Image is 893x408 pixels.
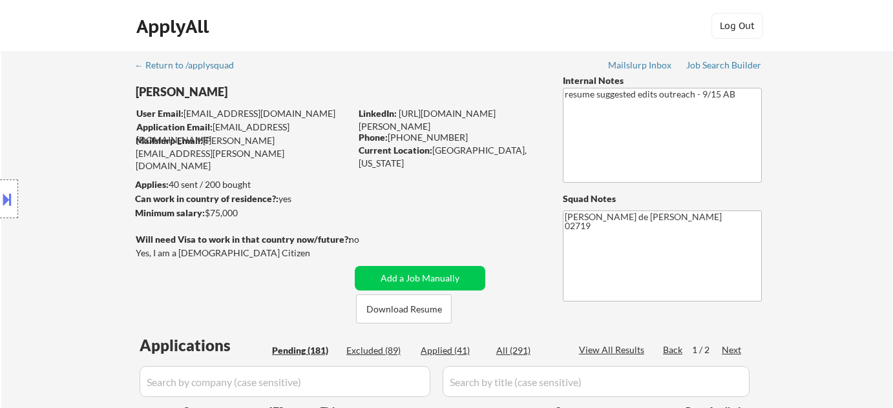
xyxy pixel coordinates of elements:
[359,145,432,156] strong: Current Location:
[608,60,673,73] a: Mailslurp Inbox
[349,233,386,246] div: no
[136,234,351,245] strong: Will need Visa to work in that country now/future?:
[355,266,485,291] button: Add a Job Manually
[136,15,213,37] div: ApplyAll
[136,247,354,260] div: Yes, I am a [DEMOGRAPHIC_DATA] Citizen
[134,60,246,73] a: ← Return to /applysquad
[356,294,452,323] button: Download Resume
[722,343,742,356] div: Next
[136,84,401,100] div: [PERSON_NAME]
[563,74,762,87] div: Internal Notes
[135,207,350,219] div: $75,000
[136,134,350,172] div: [PERSON_NAME][EMAIL_ADDRESS][PERSON_NAME][DOMAIN_NAME]
[136,107,350,120] div: [EMAIL_ADDRESS][DOMAIN_NAME]
[686,61,762,70] div: Job Search Builder
[134,61,246,70] div: ← Return to /applysquad
[359,108,397,119] strong: LinkedIn:
[496,344,561,357] div: All (291)
[579,343,648,356] div: View All Results
[608,61,673,70] div: Mailslurp Inbox
[346,344,411,357] div: Excluded (89)
[711,13,763,39] button: Log Out
[359,144,541,169] div: [GEOGRAPHIC_DATA], [US_STATE]
[686,60,762,73] a: Job Search Builder
[359,132,388,143] strong: Phone:
[272,344,337,357] div: Pending (181)
[359,131,541,144] div: [PHONE_NUMBER]
[563,192,762,205] div: Squad Notes
[135,178,350,191] div: 40 sent / 200 bought
[692,343,722,356] div: 1 / 2
[359,108,496,132] a: [URL][DOMAIN_NAME][PERSON_NAME]
[421,344,485,357] div: Applied (41)
[135,192,346,205] div: yes
[136,121,350,146] div: [EMAIL_ADDRESS][DOMAIN_NAME]
[140,366,430,397] input: Search by company (case sensitive)
[140,338,268,353] div: Applications
[663,343,684,356] div: Back
[443,366,750,397] input: Search by title (case sensitive)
